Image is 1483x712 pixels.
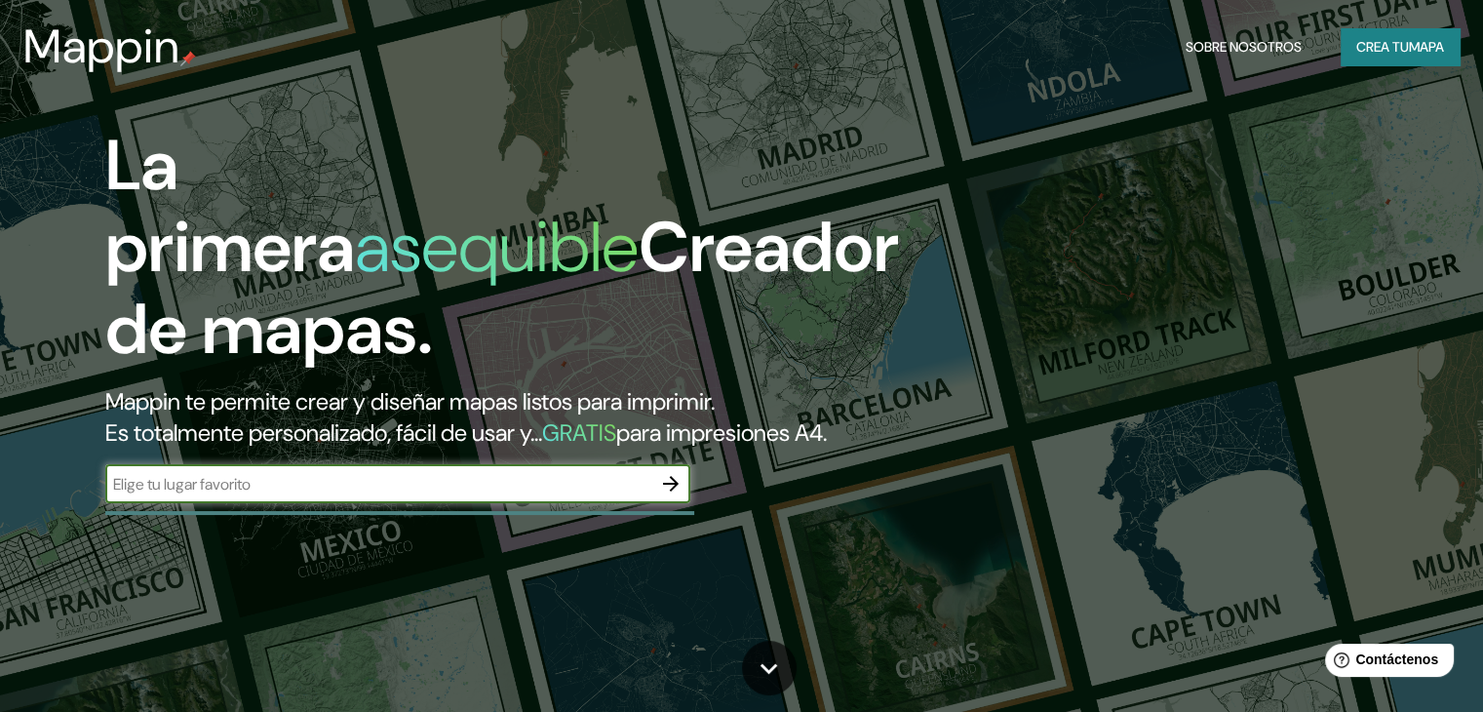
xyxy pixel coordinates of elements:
iframe: Lanzador de widgets de ayuda [1309,636,1462,691]
font: para impresiones A4. [616,417,827,448]
font: Creador de mapas. [105,202,899,375]
button: Crea tumapa [1341,28,1460,65]
font: asequible [355,202,639,293]
font: Mappin [23,16,180,77]
font: mapa [1409,38,1444,56]
font: GRATIS [542,417,616,448]
input: Elige tu lugar favorito [105,473,651,495]
font: Es totalmente personalizado, fácil de usar y... [105,417,542,448]
font: La primera [105,120,355,293]
button: Sobre nosotros [1178,28,1309,65]
font: Mappin te permite crear y diseñar mapas listos para imprimir. [105,386,715,416]
font: Sobre nosotros [1186,38,1302,56]
font: Crea tu [1356,38,1409,56]
img: pin de mapeo [180,51,196,66]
